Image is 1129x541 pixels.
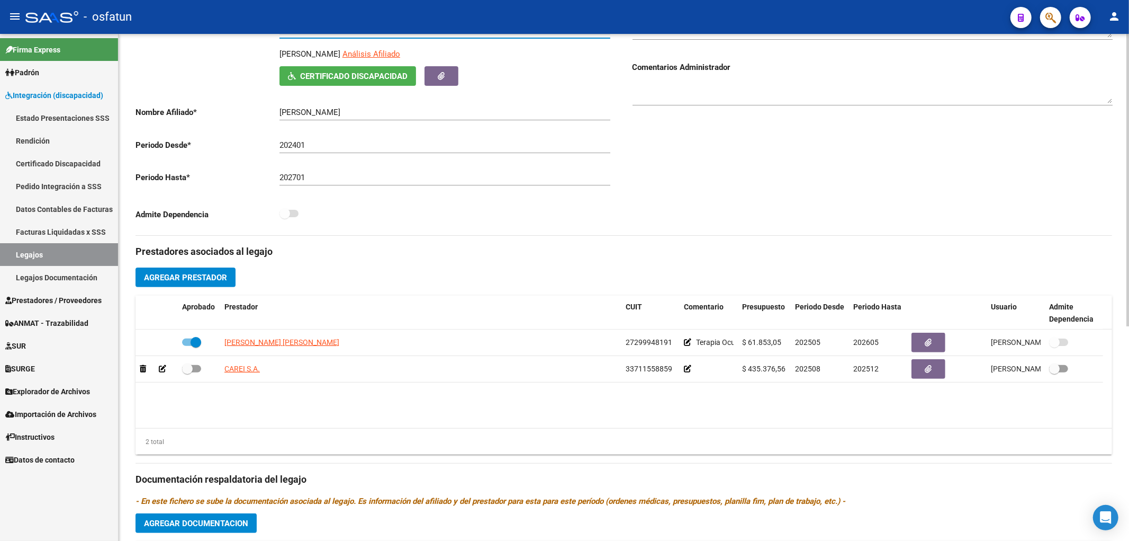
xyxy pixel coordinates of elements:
span: Datos de contacto [5,454,75,466]
p: Periodo Desde [136,139,279,151]
i: - En este fichero se sube la documentación asociada al legajo. Es información del afiliado y del ... [136,496,845,506]
p: Admite Dependencia [136,209,279,220]
datatable-header-cell: CUIT [621,296,680,331]
span: $ 61.853,05 [742,338,781,347]
p: [PERSON_NAME] [279,48,340,60]
span: Importación de Archivos [5,409,96,420]
span: $ 435.376,56 [742,365,785,373]
span: SURGE [5,363,35,375]
datatable-header-cell: Prestador [220,296,621,331]
datatable-header-cell: Periodo Hasta [849,296,907,331]
span: Firma Express [5,44,60,56]
span: 202605 [853,338,879,347]
span: Terapia Ocupacional [696,338,763,347]
datatable-header-cell: Aprobado [178,296,220,331]
span: CUIT [626,303,642,311]
mat-icon: menu [8,10,21,23]
span: Prestador [224,303,258,311]
datatable-header-cell: Comentario [680,296,738,331]
span: ANMAT - Trazabilidad [5,317,88,329]
span: Integración (discapacidad) [5,90,103,101]
span: [PERSON_NAME] [PERSON_NAME] [224,338,339,347]
div: Open Intercom Messenger [1093,505,1118,530]
span: 27299948191 [626,338,672,347]
mat-icon: person [1108,10,1121,23]
span: Admite Dependencia [1049,303,1094,323]
span: - osfatun [84,5,132,29]
span: Comentario [684,303,724,311]
span: Usuario [991,303,1017,311]
h3: Comentarios Administrador [633,61,1113,73]
p: Nombre Afiliado [136,107,279,118]
datatable-header-cell: Periodo Desde [791,296,849,331]
datatable-header-cell: Usuario [987,296,1045,331]
span: [PERSON_NAME] [DATE] [991,365,1074,373]
span: Agregar Prestador [144,273,227,282]
button: Agregar Documentacion [136,513,257,533]
span: Periodo Hasta [853,303,901,311]
span: Instructivos [5,431,55,443]
h3: Prestadores asociados al legajo [136,244,1112,259]
span: Aprobado [182,303,215,311]
p: Periodo Hasta [136,172,279,183]
span: 202505 [795,338,820,347]
datatable-header-cell: Presupuesto [738,296,791,331]
span: Análisis Afiliado [342,49,400,59]
span: Prestadores / Proveedores [5,295,102,306]
datatable-header-cell: Admite Dependencia [1045,296,1103,331]
span: Certificado Discapacidad [300,72,408,81]
span: 202508 [795,365,820,373]
h3: Documentación respaldatoria del legajo [136,472,1112,487]
span: Periodo Desde [795,303,844,311]
span: [PERSON_NAME] [DATE] [991,338,1074,347]
button: Agregar Prestador [136,268,236,287]
span: SUR [5,340,26,352]
div: 2 total [136,436,164,448]
span: Presupuesto [742,303,785,311]
span: Padrón [5,67,39,78]
span: Explorador de Archivos [5,386,90,397]
span: Agregar Documentacion [144,519,248,528]
span: 33711558859 [626,365,672,373]
button: Certificado Discapacidad [279,66,416,86]
span: CAREI S.A. [224,365,260,373]
span: 202512 [853,365,879,373]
